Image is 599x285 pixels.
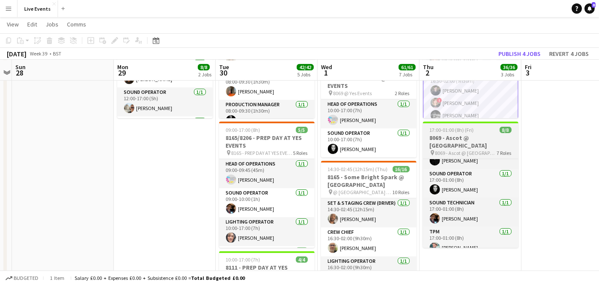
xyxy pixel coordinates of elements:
span: Jobs [46,20,58,28]
app-job-card: 09:00-17:00 (8h)5/58165/8206 - PREP DAY AT YES EVENTS 8165 - PREP DAY AT YES EVENTS5 RolesHead of... [219,122,315,248]
a: View [3,19,22,30]
app-card-role: Head of Operations1/110:00-17:00 (7h)[PERSON_NAME] [321,99,417,128]
app-card-role: Lighting Technician4/416:30-02:00 (9h30m)[PERSON_NAME]![PERSON_NAME][PERSON_NAME] [423,69,518,137]
span: Budgeted [14,275,38,281]
span: 5 Roles [293,150,308,156]
span: 14:30-02:45 (12h15m) (Thu) [328,166,388,172]
a: Jobs [42,19,62,30]
app-card-role: Set & Staging Crew (Driver)1/114:30-02:45 (12h15m)[PERSON_NAME] [321,198,417,227]
app-card-role: Sound Operator1/109:00-10:00 (1h)[PERSON_NAME] [219,188,315,217]
button: Revert 4 jobs [546,48,592,59]
span: 8165 - PREP DAY AT YES EVENTS [231,150,293,156]
span: 8/8 [500,127,512,133]
a: 8 [585,3,595,14]
span: Week 39 [28,50,49,57]
div: 7 Jobs [399,71,415,78]
span: 4/4 [296,256,308,263]
app-card-role: Lighting Operator1/110:00-17:00 (7h)[PERSON_NAME] [219,217,315,246]
div: 5 Jobs [297,71,313,78]
app-card-role: TPM1/117:00-01:00 (8h)[PERSON_NAME] [423,227,518,256]
span: 61/61 [399,64,416,70]
span: 28 [14,68,26,78]
app-card-role: Sound Technician1/1 [117,116,213,145]
app-card-role: Sound Technician1/117:00-01:00 (8h)[PERSON_NAME] [423,198,518,227]
app-card-role: Sound Operator1/110:00-17:00 (7h)[PERSON_NAME] [321,128,417,157]
h3: 8165/8206 - PREP DAY AT YES EVENTS [219,134,315,149]
span: 2 [422,68,434,78]
app-job-card: 17:00-01:00 (8h) (Fri)8/88069 - Ascot @ [GEOGRAPHIC_DATA] 8069 - Ascot @ [GEOGRAPHIC_DATA]7 Roles... [423,122,518,248]
div: Salary £0.00 + Expenses £0.00 + Subsistence £0.00 = [75,275,245,281]
app-card-role: Head of Operations1/109:00-09:45 (45m)[PERSON_NAME] [219,159,315,188]
button: Budgeted [4,273,40,283]
app-card-role: Production Director1/1 [219,246,315,275]
div: 2 Jobs [198,71,211,78]
span: Tue [219,63,229,71]
span: 16/16 [393,166,410,172]
span: 17:00-01:00 (8h) (Fri) [430,127,474,133]
span: Edit [27,20,37,28]
span: 3 [524,68,532,78]
button: Publish 4 jobs [495,48,544,59]
span: 5/5 [296,127,308,133]
span: Sun [15,63,26,71]
div: BST [53,50,61,57]
span: 8 [592,2,596,8]
div: 3 Jobs [501,71,517,78]
span: Total Budgeted £0.00 [191,275,245,281]
span: 30 [218,68,229,78]
span: ! [437,98,442,103]
app-card-role: Production Coordinator1/108:00-09:30 (1h30m)[PERSON_NAME] [219,71,315,100]
span: View [7,20,19,28]
span: 8/8 [198,64,210,70]
app-card-role: Production Manager1/108:00-09:30 (1h30m)[PERSON_NAME] [219,100,315,129]
div: [DATE] [7,49,26,58]
app-job-card: 10:00-17:00 (7h)2/2PREP - 8069 - Ascot @ YES EVENTS 8069 @ Yes Events2 RolesHead of Operations1/1... [321,62,417,157]
span: Wed [321,63,332,71]
span: 10 Roles [393,189,410,195]
a: Edit [24,19,41,30]
span: 8069 @ Yes Events [333,90,372,96]
span: Thu [423,63,434,71]
span: 09:00-17:00 (8h) [226,127,260,133]
app-card-role: Sound Operator1/112:00-17:00 (5h)[PERSON_NAME] [117,87,213,116]
button: Live Events [17,0,58,17]
span: Comms [67,20,86,28]
a: Comms [64,19,90,30]
span: @ [GEOGRAPHIC_DATA] - 8165 [333,189,393,195]
h3: 8111 - PREP DAY AT YES EVENTS [219,264,315,279]
span: 29 [116,68,128,78]
h3: 8165 - Some Bright Spark @ [GEOGRAPHIC_DATA] [321,173,417,189]
h3: 8069 - Ascot @ [GEOGRAPHIC_DATA] [423,134,518,149]
span: 1 [320,68,332,78]
span: 42/42 [297,64,314,70]
span: 2 Roles [395,90,410,96]
app-card-role: Sound Operator1/117:00-01:00 (8h)[PERSON_NAME] [423,169,518,198]
span: Mon [117,63,128,71]
span: 36/36 [501,64,518,70]
span: 10:00-17:00 (7h) [226,256,260,263]
app-card-role: Crew Chief1/116:30-02:00 (9h30m)[PERSON_NAME] [321,227,417,256]
h3: PREP - 8069 - Ascot @ YES EVENTS [321,74,417,90]
span: 7 Roles [497,150,512,156]
span: Fri [525,63,532,71]
span: 1 item [47,275,67,281]
span: 8069 - Ascot @ [GEOGRAPHIC_DATA] [435,150,497,156]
